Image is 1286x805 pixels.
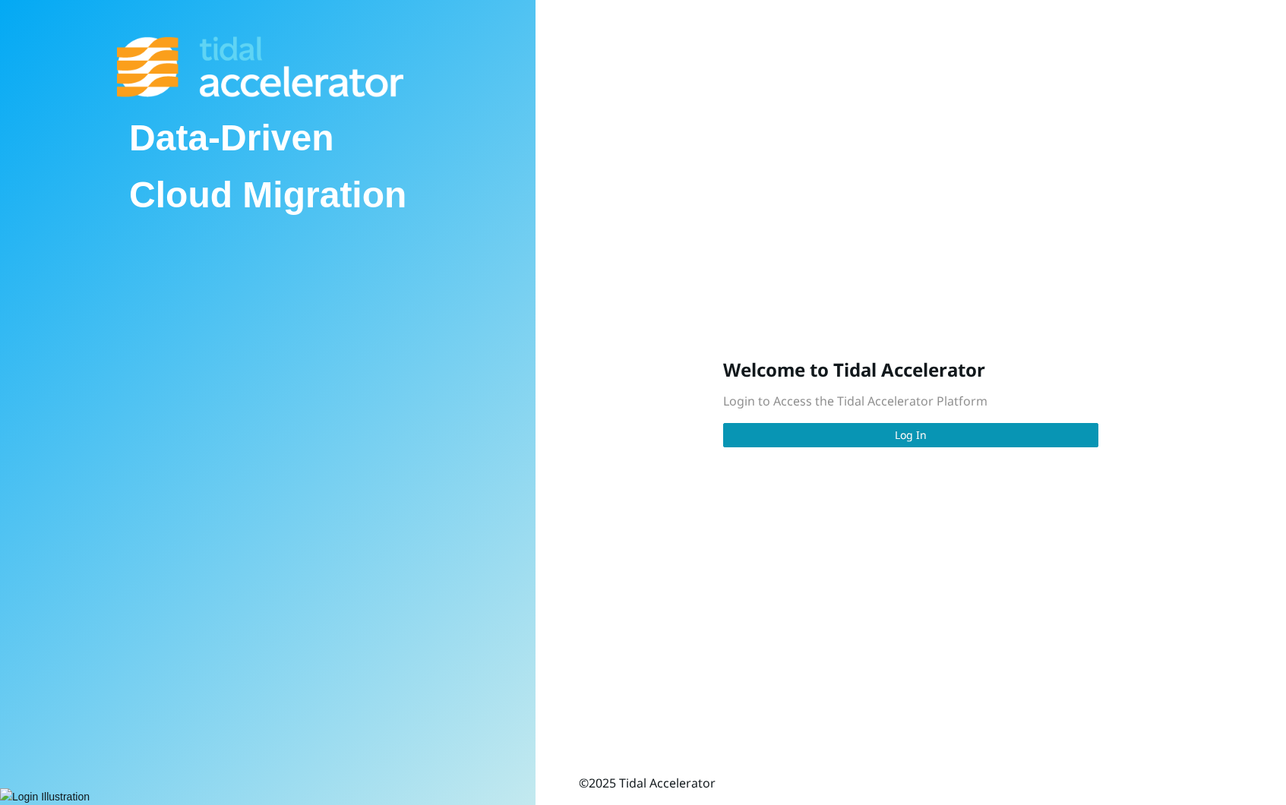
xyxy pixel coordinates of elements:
[723,423,1098,447] button: Log In
[579,774,716,793] div: © 2025 Tidal Accelerator
[117,97,419,236] div: Data-Driven Cloud Migration
[117,36,403,97] img: Tidal Accelerator Logo
[723,393,987,409] span: Login to Access the Tidal Accelerator Platform
[723,358,1098,382] h3: Welcome to Tidal Accelerator
[895,427,927,444] span: Log In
